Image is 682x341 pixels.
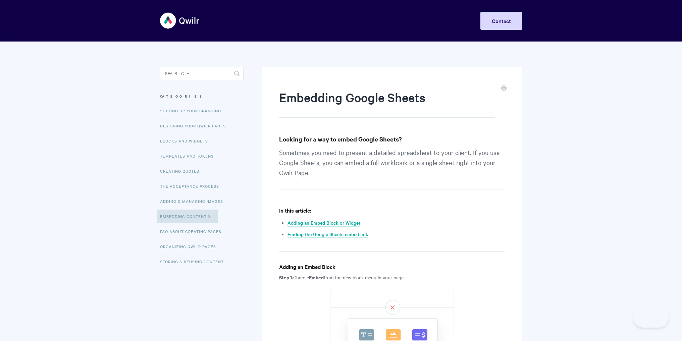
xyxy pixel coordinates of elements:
a: Templates and Tokens [160,149,219,163]
a: FAQ About Creating Pages [160,225,226,238]
a: Designing Your Qwilr Pages [160,119,231,132]
iframe: Toggle Customer Support [633,307,669,328]
h3: Looking for a way to embed Google Sheets? [279,134,505,144]
a: Adding & Managing Images [160,194,228,208]
h1: Embedding Google Sheets [279,89,495,118]
a: Finding the Google Sheets embed link [287,231,368,238]
a: Adding an Embed Block or Widget [287,219,360,227]
strong: Step 1. [279,274,293,281]
a: Setting up your Branding [160,104,226,117]
h4: In this article: [279,206,505,215]
a: The Acceptance Process [160,179,224,193]
img: Qwilr Help Center [160,8,200,33]
h4: Adding an Embed Block [279,263,505,271]
a: Embedding Content [157,210,218,223]
a: Storing & Reusing Content [160,255,229,268]
a: Creating Quotes [160,164,204,178]
h3: Categories [160,90,244,102]
a: Blocks and Widgets [160,134,213,148]
p: Sometimes you need to present a detailed spreadsheet to your client. If you use Google Sheets, yo... [279,147,505,189]
a: Print this Article [501,85,507,92]
a: Contact [480,12,522,30]
input: Search [160,67,244,80]
strong: Embed [309,274,324,281]
p: Choose from the new block menu in your page. [279,273,505,281]
a: Organizing Qwilr Pages [160,240,221,253]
